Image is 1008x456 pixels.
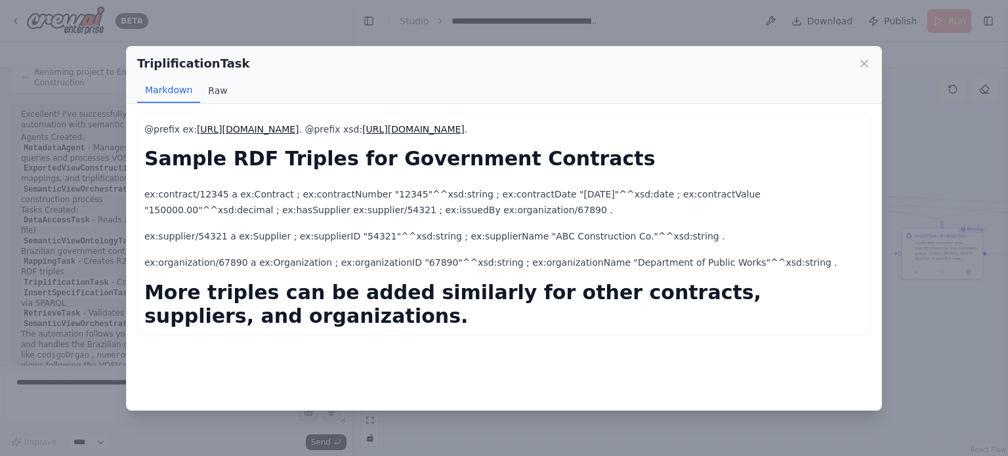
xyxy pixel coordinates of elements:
h1: More triples can be added similarly for other contracts, suppliers, and organizations. [144,281,864,328]
a: [URL][DOMAIN_NAME] [362,124,465,135]
h2: TriplificationTask [137,54,249,73]
p: ex:supplier/54321 a ex:Supplier ; ex:supplierID "54321"^^xsd:string ; ex:supplierName "ABC Constr... [144,228,864,244]
a: [URL][DOMAIN_NAME] [197,124,299,135]
p: ex:organization/67890 a ex:Organization ; ex:organizationID "67890"^^xsd:string ; ex:organization... [144,255,864,270]
p: ex:contract/12345 a ex:Contract ; ex:contractNumber "12345"^^xsd:string ; ex:contractDate "[DATE]... [144,186,864,218]
p: @prefix ex: . @prefix xsd: . [144,121,864,137]
button: Raw [200,78,235,103]
h1: Sample RDF Triples for Government Contracts [144,147,864,171]
button: Markdown [137,78,200,103]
